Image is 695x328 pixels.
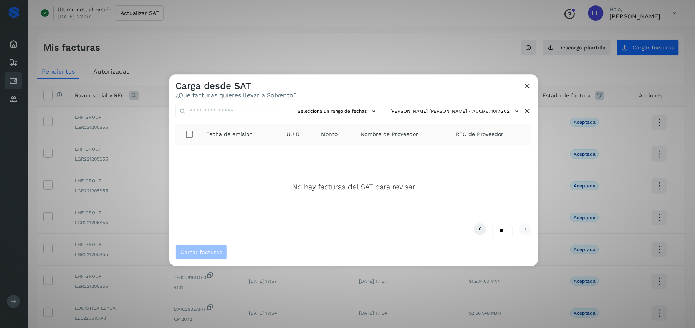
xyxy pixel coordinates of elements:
p: ¿Qué facturas quieres llevar a Solvento? [175,92,297,99]
p: No hay facturas del SAT para revisar [292,183,415,192]
span: UUID [286,130,300,138]
span: Monto [321,130,338,138]
span: Nombre de Proveedor [361,130,418,138]
h3: Carga desde SAT [175,80,297,92]
span: Cargar facturas [180,249,222,255]
span: Fecha de emisión [206,130,253,138]
span: RFC de Proveedor [456,130,504,138]
button: Cargar facturas [175,244,227,260]
button: [PERSON_NAME] [PERSON_NAME] - AUCM671017GC2 [387,105,524,118]
button: Selecciona un rango de fechas [295,105,381,118]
